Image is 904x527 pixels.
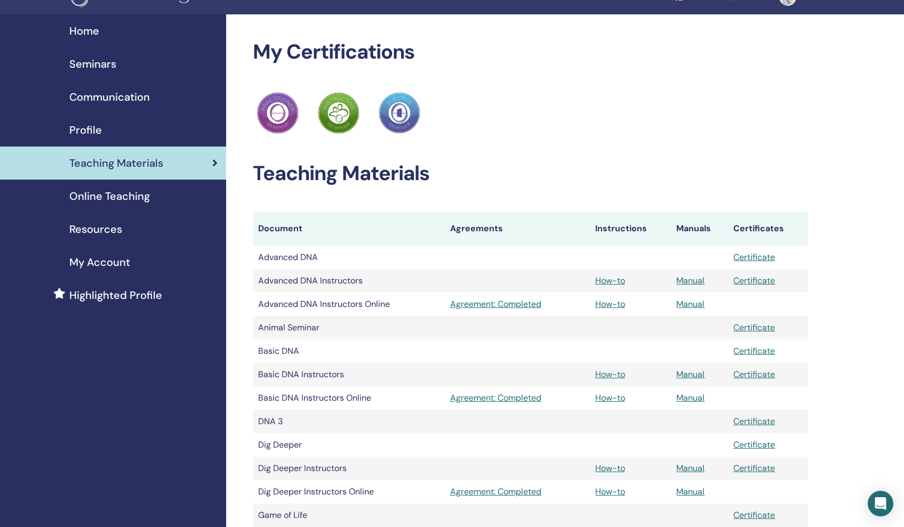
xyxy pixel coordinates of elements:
a: How-to [595,392,625,403]
a: Certificate [733,416,775,427]
a: Manual [676,463,705,474]
img: Practitioner [257,92,299,134]
a: Certificate [733,509,775,521]
span: Home [69,23,99,39]
a: Manual [676,298,705,310]
td: Dig Deeper Instructors Online [253,480,445,504]
td: Game of Life [253,504,445,527]
a: Manual [676,369,705,380]
a: How-to [595,298,625,310]
td: DNA 3 [253,410,445,433]
td: Basic DNA Instructors Online [253,386,445,410]
h2: My Certifications [253,40,808,64]
span: Profile [69,122,102,138]
a: Certificate [733,322,775,333]
span: Online Teaching [69,188,150,204]
th: Manuals [671,212,728,246]
a: Agreement: Completed [450,392,585,404]
span: Seminars [69,56,116,72]
img: Practitioner [379,92,420,134]
a: Certificate [733,252,775,263]
span: Teaching Materials [69,155,163,171]
h2: Teaching Materials [253,161,808,186]
td: Animal Seminar [253,316,445,339]
a: How-to [595,486,625,497]
th: Agreements [445,212,590,246]
th: Document [253,212,445,246]
a: Manual [676,275,705,286]
td: Advanced DNA Instructors Online [253,293,445,316]
span: Communication [69,89,150,105]
span: My Account [69,254,130,270]
th: Certificates [728,212,808,246]
td: Dig Deeper [253,433,445,457]
a: Certificate [733,369,775,380]
a: Certificate [733,439,775,450]
td: Basic DNA Instructors [253,363,445,386]
a: Certificate [733,275,775,286]
td: Dig Deeper Instructors [253,457,445,480]
a: Manual [676,486,705,497]
img: Practitioner [318,92,359,134]
th: Instructions [590,212,671,246]
div: Open Intercom Messenger [868,491,893,516]
a: Agreement: Completed [450,298,585,311]
a: Certificate [733,463,775,474]
a: Agreement: Completed [450,485,585,498]
td: Advanced DNA [253,246,445,269]
span: Resources [69,221,122,237]
a: How-to [595,463,625,474]
a: How-to [595,275,625,286]
td: Basic DNA [253,339,445,363]
a: Manual [676,392,705,403]
a: Certificate [733,345,775,356]
a: How-to [595,369,625,380]
td: Advanced DNA Instructors [253,269,445,293]
span: Highlighted Profile [69,287,162,303]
